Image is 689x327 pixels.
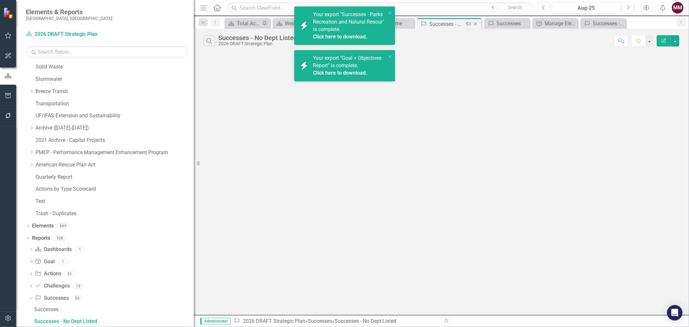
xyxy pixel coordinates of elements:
[381,19,413,27] div: Welcome
[545,19,576,27] div: Manage Elements
[499,3,531,12] button: Search
[200,318,231,324] span: Administrator
[32,222,54,230] a: Elements
[36,100,194,108] a: Transportation
[26,46,187,58] input: Search Below...
[582,19,624,27] a: Successes - Governmental Relations
[36,174,194,181] a: Quarterly Report
[72,296,82,301] div: 20
[228,2,533,14] input: Search ClearPoint...
[32,235,50,242] a: Reports
[33,304,194,315] a: Successes
[313,11,384,40] span: Your export "Successes - Parks Recreation and Natural Resour" is complete.
[73,283,83,289] div: 19
[36,185,194,193] a: Actions by Type Scorecard
[26,8,112,16] span: Elements & Reports
[36,63,194,71] a: Solid Waste
[65,271,75,277] div: 51
[53,236,66,241] div: 108
[534,19,576,27] a: Manage Elements
[335,318,396,324] div: Successes - No Dept Listed
[237,19,260,27] div: Total Actions by Type
[218,34,297,41] div: Successes - No Dept Listed
[308,318,332,324] a: Successes
[508,5,522,10] span: Search
[35,295,68,302] a: Successes
[36,161,194,169] a: American Rescue Plan Act
[313,70,367,76] a: Click here to download.
[35,270,61,278] a: Actions
[36,76,194,83] a: Stormwater
[75,247,85,252] div: 1
[34,319,194,324] div: Successes - No Dept Listed
[486,19,528,27] a: Successes
[36,149,194,156] a: PMEP - Performance Management Enhancement Program
[234,318,437,325] div: » »
[36,210,194,217] a: Trash - Duplicates
[35,258,54,266] a: Goal
[33,316,194,327] a: Successes - No Dept Listed
[285,19,317,27] div: Welcome
[313,34,367,40] a: Click here to download.
[35,246,71,253] a: Dashboards
[36,112,194,120] a: UF/IFAS Extension and Sustainability
[554,4,618,12] div: Aug-25
[429,20,464,28] div: Successes - No Dept Listed
[36,88,194,95] a: Breeze Transit
[26,16,112,21] small: [GEOGRAPHIC_DATA], [GEOGRAPHIC_DATA]
[672,2,684,14] button: MM
[667,305,683,321] div: Open Intercom Messenger
[36,137,194,144] a: 2021 Archive - Capital Projects
[226,19,260,27] a: Total Actions by Type
[313,55,384,77] span: Your export "Goal + Objectives Report" is complete.
[593,19,624,27] div: Successes - Governmental Relations
[36,124,194,132] a: Archive ([DATE]-[DATE])
[388,53,392,60] button: close
[36,198,194,205] a: Test
[218,41,297,46] div: 2026 DRAFT Strategic Plan
[3,7,15,19] img: ClearPoint Strategy
[26,31,107,38] a: 2026 DRAFT Strategic Plan
[34,307,194,312] div: Successes
[274,19,317,27] a: Welcome
[496,19,528,27] div: Successes
[57,223,69,229] div: 669
[552,2,621,14] button: Aug-25
[58,259,68,264] div: 1
[388,9,392,16] button: close
[243,318,305,324] a: 2026 DRAFT Strategic Plan
[35,282,69,290] a: Challenges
